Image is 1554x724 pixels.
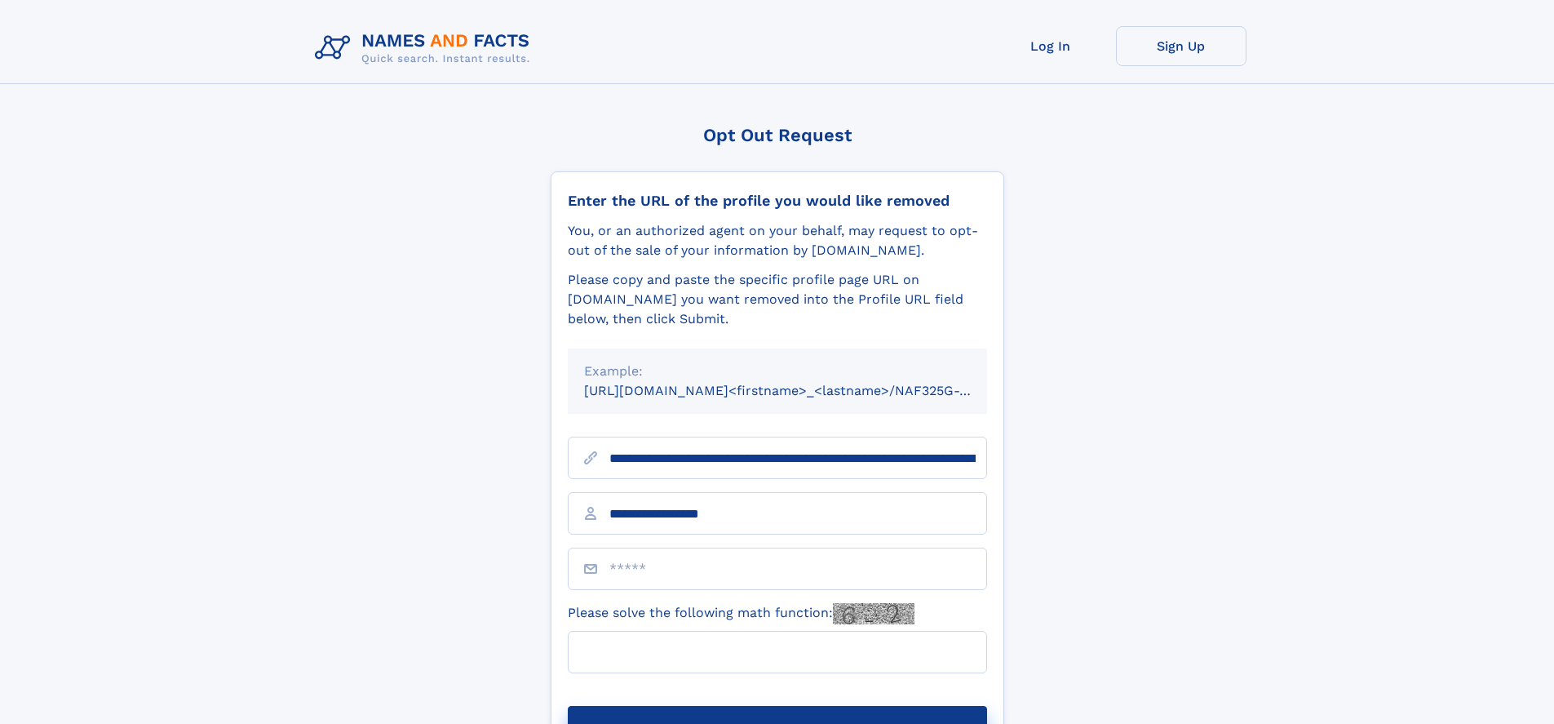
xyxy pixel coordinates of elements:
[308,26,543,70] img: Logo Names and Facts
[551,125,1004,145] div: Opt Out Request
[584,383,1018,398] small: [URL][DOMAIN_NAME]<firstname>_<lastname>/NAF325G-xxxxxxxx
[985,26,1116,66] a: Log In
[568,270,987,329] div: Please copy and paste the specific profile page URL on [DOMAIN_NAME] you want removed into the Pr...
[584,362,971,381] div: Example:
[568,192,987,210] div: Enter the URL of the profile you would like removed
[1116,26,1246,66] a: Sign Up
[568,221,987,260] div: You, or an authorized agent on your behalf, may request to opt-out of the sale of your informatio...
[568,603,914,624] label: Please solve the following math function:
